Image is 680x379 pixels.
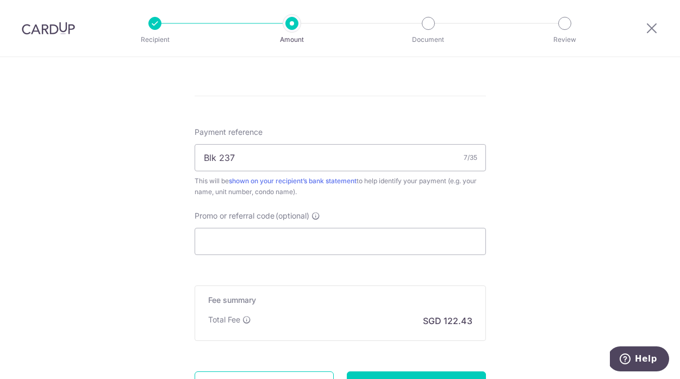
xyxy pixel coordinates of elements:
[208,295,472,306] h5: Fee summary
[610,346,669,374] iframe: Opens a widget where you can find more information
[423,314,472,327] p: SGD 122.43
[208,314,240,325] p: Total Fee
[115,34,195,45] p: Recipient
[525,34,605,45] p: Review
[252,34,332,45] p: Amount
[388,34,469,45] p: Document
[195,176,486,197] div: This will be to help identify your payment (e.g. your name, unit number, condo name).
[276,210,309,221] span: (optional)
[464,152,477,163] div: 7/35
[22,22,75,35] img: CardUp
[195,210,275,221] span: Promo or referral code
[195,127,263,138] span: Payment reference
[229,177,357,185] a: shown on your recipient’s bank statement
